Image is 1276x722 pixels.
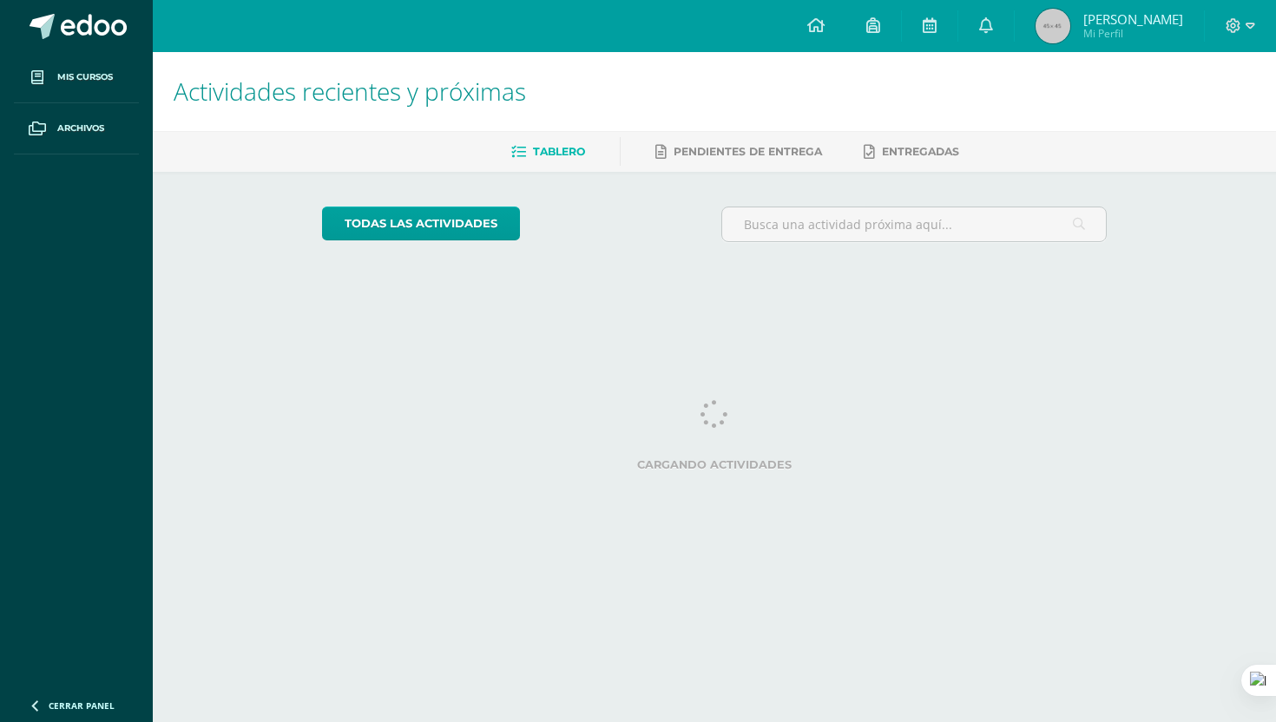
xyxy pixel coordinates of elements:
span: Entregadas [882,145,959,158]
img: 45x45 [1036,9,1070,43]
a: Pendientes de entrega [655,138,822,166]
span: Mi Perfil [1083,26,1183,41]
span: Mis cursos [57,70,113,84]
a: todas las Actividades [322,207,520,240]
span: Cerrar panel [49,699,115,712]
span: Tablero [533,145,585,158]
a: Entregadas [864,138,959,166]
input: Busca una actividad próxima aquí... [722,207,1107,241]
a: Archivos [14,103,139,154]
span: Pendientes de entrega [674,145,822,158]
label: Cargando actividades [322,458,1108,471]
span: Archivos [57,121,104,135]
a: Tablero [511,138,585,166]
span: [PERSON_NAME] [1083,10,1183,28]
span: Actividades recientes y próximas [174,75,526,108]
a: Mis cursos [14,52,139,103]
